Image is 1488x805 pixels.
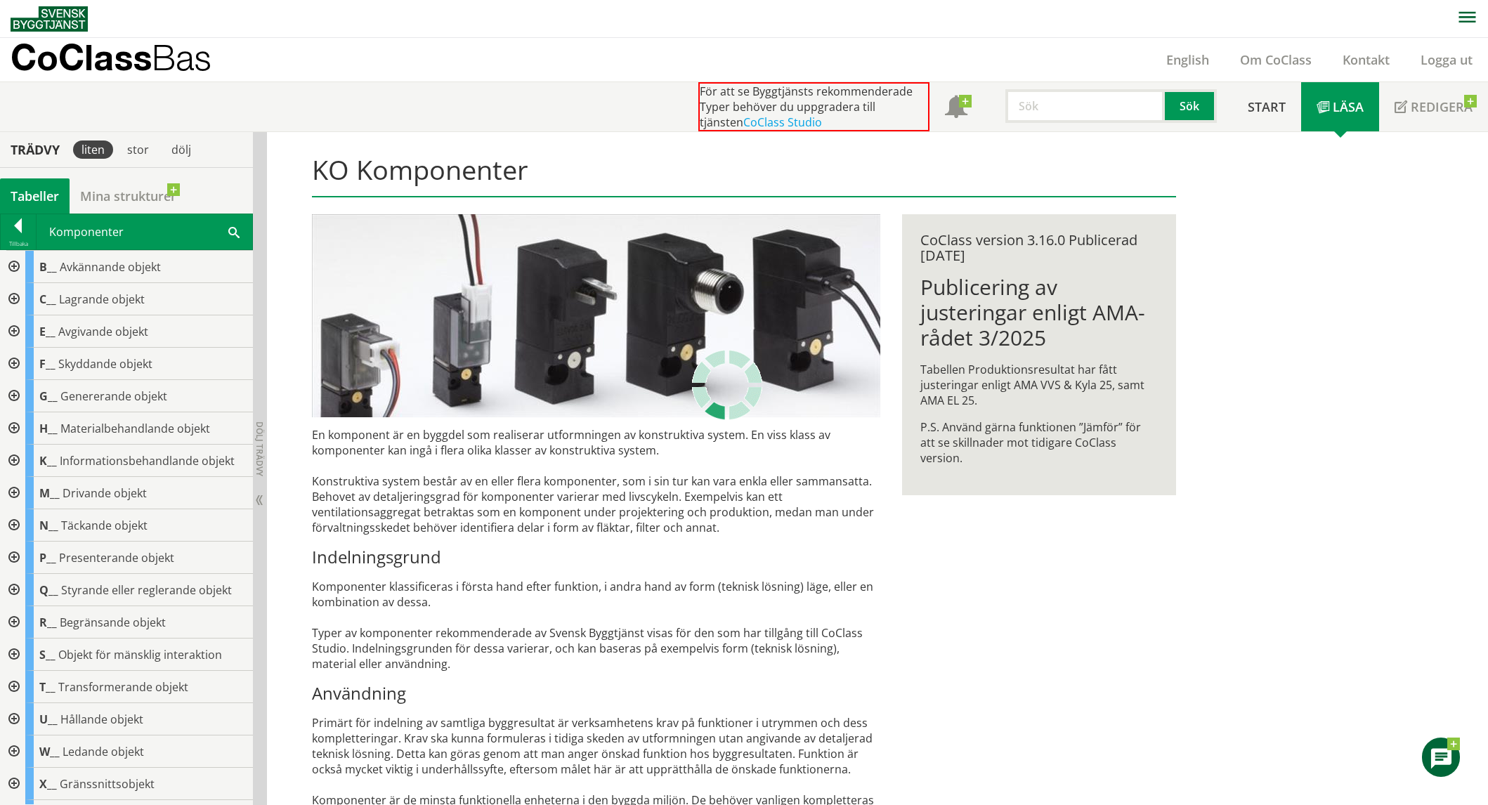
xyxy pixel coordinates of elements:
[58,647,222,662] span: Objekt för mänsklig interaktion
[58,679,188,695] span: Transformerande objekt
[1327,51,1405,68] a: Kontakt
[1,238,36,249] div: Tillbaka
[39,518,58,533] span: N__
[70,178,187,214] a: Mina strukturer
[60,388,167,404] span: Genererande objekt
[11,49,211,65] p: CoClass
[39,421,58,436] span: H__
[152,37,211,78] span: Bas
[39,712,58,727] span: U__
[39,292,56,307] span: C__
[1411,98,1473,115] span: Redigera
[743,114,822,130] a: CoClass Studio
[39,582,58,598] span: Q__
[11,38,242,81] a: CoClassBas
[73,140,113,159] div: liten
[1248,98,1286,115] span: Start
[39,679,56,695] span: T__
[312,547,880,568] h3: Indelningsgrund
[59,550,174,565] span: Presenterande objekt
[60,712,143,727] span: Hållande objekt
[312,683,880,704] h3: Användning
[312,214,880,417] img: pilotventiler.jpg
[61,582,232,598] span: Styrande eller reglerande objekt
[1151,51,1225,68] a: English
[39,453,57,469] span: K__
[39,324,56,339] span: E__
[61,518,148,533] span: Täckande objekt
[37,214,252,249] div: Komponenter
[60,421,210,436] span: Materialbehandlande objekt
[60,259,161,275] span: Avkännande objekt
[698,82,929,131] div: För att se Byggtjänsts rekommenderade Typer behöver du uppgradera till tjänsten
[39,615,57,630] span: R__
[63,485,147,501] span: Drivande objekt
[58,356,152,372] span: Skyddande objekt
[1405,51,1488,68] a: Logga ut
[60,615,166,630] span: Begränsande objekt
[39,550,56,565] span: P__
[60,776,155,792] span: Gränssnittsobjekt
[692,350,762,420] img: Laddar
[920,419,1157,466] p: P.S. Använd gärna funktionen ”Jämför” för att se skillnader mot tidigare CoClass version.
[59,292,145,307] span: Lagrande objekt
[39,388,58,404] span: G__
[1232,82,1301,131] a: Start
[39,776,57,792] span: X__
[60,453,235,469] span: Informationsbehandlande objekt
[920,233,1157,263] div: CoClass version 3.16.0 Publicerad [DATE]
[1301,82,1379,131] a: Läsa
[228,224,240,239] span: Sök i tabellen
[254,421,266,476] span: Dölj trädvy
[39,356,56,372] span: F__
[920,362,1157,408] p: Tabellen Produktionsresultat har fått justeringar enligt AMA VVS & Kyla 25, samt AMA EL 25.
[119,140,157,159] div: stor
[1005,89,1165,123] input: Sök
[920,275,1157,351] h1: Publicering av justeringar enligt AMA-rådet 3/2025
[1225,51,1327,68] a: Om CoClass
[63,744,144,759] span: Ledande objekt
[945,97,967,119] span: Notifikationer
[39,744,60,759] span: W__
[39,259,57,275] span: B__
[163,140,200,159] div: dölj
[39,647,56,662] span: S__
[11,6,88,32] img: Svensk Byggtjänst
[1379,82,1488,131] a: Redigera
[312,154,1175,197] h1: KO Komponenter
[1333,98,1364,115] span: Läsa
[1165,89,1217,123] button: Sök
[58,324,148,339] span: Avgivande objekt
[3,142,67,157] div: Trädvy
[39,485,60,501] span: M__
